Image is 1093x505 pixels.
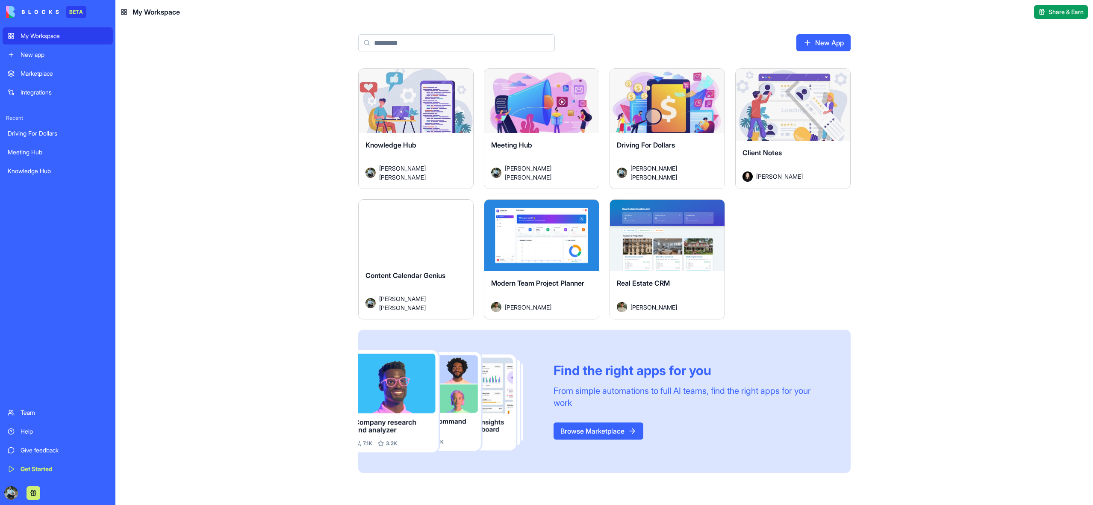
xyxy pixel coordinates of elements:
[491,168,501,178] img: Avatar
[3,115,113,121] span: Recent
[617,141,675,149] span: Driving For Dollars
[358,68,474,189] a: Knowledge HubAvatar[PERSON_NAME] [PERSON_NAME]
[3,84,113,101] a: Integrations
[617,168,627,178] img: Avatar
[379,294,460,312] span: [PERSON_NAME] [PERSON_NAME]
[610,199,725,320] a: Real Estate CRMAvatar[PERSON_NAME]
[21,50,108,59] div: New app
[554,363,830,378] div: Find the right apps for you
[735,68,851,189] a: Client NotesAvatar[PERSON_NAME]
[554,385,830,409] div: From simple automations to full AI teams, find the right apps for your work
[484,68,599,189] a: Meeting HubAvatar[PERSON_NAME] [PERSON_NAME]
[796,34,851,51] a: New App
[484,199,599,320] a: Modern Team Project PlannerAvatar[PERSON_NAME]
[610,68,725,189] a: Driving For DollarsAvatar[PERSON_NAME] [PERSON_NAME]
[630,303,677,312] span: [PERSON_NAME]
[756,172,803,181] span: [PERSON_NAME]
[8,148,108,157] div: Meeting Hub
[379,164,460,182] span: [PERSON_NAME] [PERSON_NAME]
[491,302,501,312] img: Avatar
[365,168,376,178] img: Avatar
[21,465,108,473] div: Get Started
[66,6,86,18] div: BETA
[3,423,113,440] a: Help
[505,164,585,182] span: [PERSON_NAME] [PERSON_NAME]
[6,6,86,18] a: BETA
[617,279,670,287] span: Real Estate CRM
[3,144,113,161] a: Meeting Hub
[3,65,113,82] a: Marketplace
[365,271,445,280] span: Content Calendar Genius
[21,408,108,417] div: Team
[3,442,113,459] a: Give feedback
[365,298,376,308] img: Avatar
[505,303,551,312] span: [PERSON_NAME]
[554,422,643,440] a: Browse Marketplace
[358,199,474,320] a: Content Calendar GeniusAvatar[PERSON_NAME] [PERSON_NAME]
[1049,8,1084,16] span: Share & Earn
[617,302,627,312] img: Avatar
[3,404,113,421] a: Team
[3,125,113,142] a: Driving For Dollars
[491,279,584,287] span: Modern Team Project Planner
[365,141,416,149] span: Knowledge Hub
[21,446,108,455] div: Give feedback
[21,88,108,97] div: Integrations
[4,486,18,500] img: ACg8ocJNHXTW_YLYpUavmfs3syqsdHTtPnhfTho5TN6JEWypo_6Vv8rXJA=s96-c
[21,69,108,78] div: Marketplace
[358,350,540,452] img: Frame_181_egmpey.png
[133,7,180,17] span: My Workspace
[8,129,108,138] div: Driving For Dollars
[6,6,59,18] img: logo
[742,171,753,182] img: Avatar
[491,141,532,149] span: Meeting Hub
[1034,5,1088,19] button: Share & Earn
[21,427,108,436] div: Help
[742,148,782,157] span: Client Notes
[3,461,113,478] a: Get Started
[21,32,108,40] div: My Workspace
[3,27,113,44] a: My Workspace
[630,164,711,182] span: [PERSON_NAME] [PERSON_NAME]
[3,46,113,63] a: New app
[8,167,108,175] div: Knowledge Hub
[3,162,113,180] a: Knowledge Hub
